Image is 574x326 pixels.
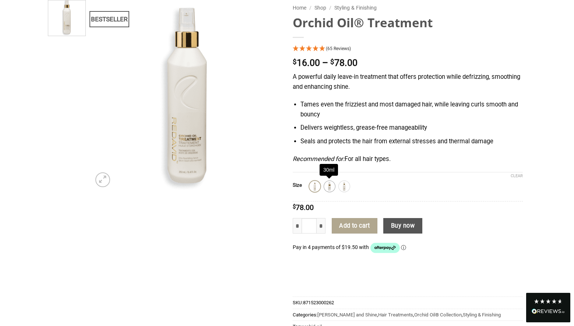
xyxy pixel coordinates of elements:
input: Reduce quantity of Orchid Oil® Treatment [293,218,302,234]
img: 250ml [310,182,320,191]
img: 30ml [325,182,334,191]
input: Increase quantity of Orchid Oil® Treatment [317,218,325,234]
img: REVIEWS.io [532,309,565,314]
bdi: 78.00 [330,57,358,68]
input: Product quantity [302,218,317,234]
a: [PERSON_NAME] and Shine [317,312,377,318]
a: Styling & Finishing [334,5,377,11]
span: (65 Reviews) [326,46,351,51]
li: Seals and protects the hair from external stresses and thermal damage [300,137,522,147]
span: $ [330,59,334,66]
a: Hair Treatments [378,312,413,318]
span: – [322,57,328,68]
li: Tames even the frizziest and most damaged hair, while leaving curls smooth and bouncy [300,100,522,119]
em: Recommended for: [293,155,345,162]
li: Delivers weightless, grease-free manageability [300,123,522,133]
span: / [329,5,331,11]
div: 90ml [339,181,350,192]
span: 871523000262 [303,300,334,305]
span: Categories: , , , [293,309,523,320]
img: 90ml [339,182,349,191]
span: SKU: [293,297,523,308]
bdi: 78.00 [293,203,314,212]
a: Home [293,5,306,11]
nav: Breadcrumb [293,4,523,12]
p: A powerful daily leave-in treatment that offers protection while defrizzing, smoothing and enhanc... [293,72,523,92]
a: Shop [314,5,326,11]
a: Orchid Oil® Collection [414,312,462,318]
a: Zoom [95,172,110,187]
a: Information - Opens a dialog [401,244,406,250]
span: / [309,5,311,11]
a: Styling & Finishing [463,312,501,318]
button: Buy now [383,218,422,234]
span: Pay in 4 payments of $19.50 with [293,244,370,250]
p: For all hair types. [293,154,523,164]
span: $ [293,204,296,210]
div: 4.95 Stars - 65 Reviews [293,44,523,54]
bdi: 16.00 [293,57,320,68]
iframe: Secure payment input frame [293,266,523,275]
div: Read All Reviews [532,307,565,317]
a: Clear options [511,173,523,179]
div: Read All Reviews [526,293,570,322]
div: 4.8 Stars [533,298,563,304]
span: $ [293,59,297,66]
button: Add to cart [332,218,377,234]
label: Size [293,183,302,188]
h1: Orchid Oil® Treatment [293,15,523,31]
